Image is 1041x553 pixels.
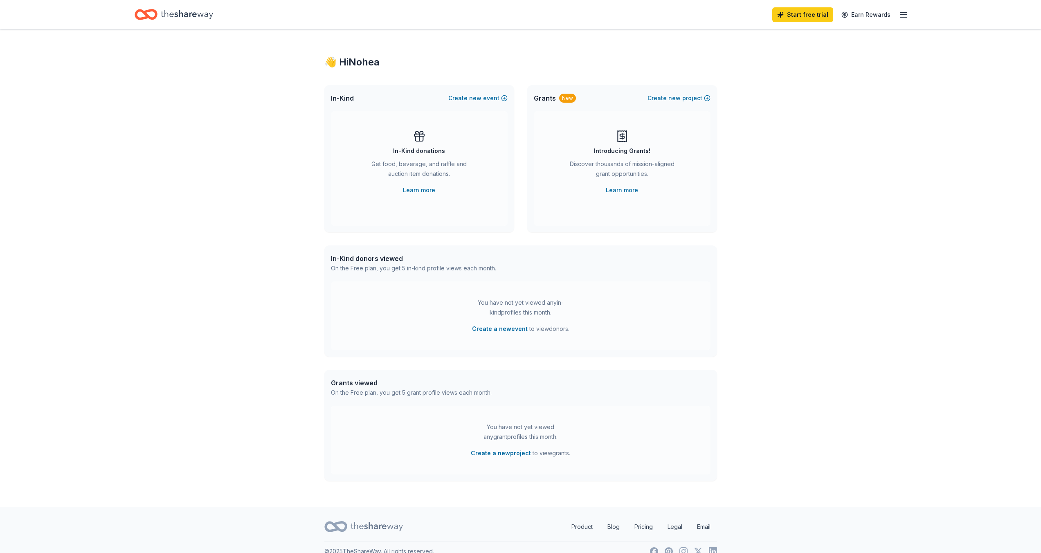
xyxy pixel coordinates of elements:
span: new [668,93,681,103]
button: Createnewproject [648,93,710,103]
div: Get food, beverage, and raffle and auction item donations. [364,159,475,182]
button: Create a newproject [471,448,531,458]
a: Start free trial [772,7,833,22]
a: Earn Rewards [836,7,895,22]
span: new [469,93,481,103]
div: You have not yet viewed any in-kind profiles this month. [470,298,572,317]
div: 👋 Hi Nohea [324,56,717,69]
div: On the Free plan, you get 5 in-kind profile views each month. [331,263,496,273]
a: Legal [661,519,689,535]
div: You have not yet viewed any grant profiles this month. [470,422,572,442]
span: In-Kind [331,93,354,103]
a: Email [690,519,717,535]
a: Learn more [403,185,435,195]
a: Learn more [606,185,638,195]
div: Discover thousands of mission-aligned grant opportunities. [567,159,678,182]
span: to view donors . [472,324,569,334]
div: On the Free plan, you get 5 grant profile views each month. [331,388,492,398]
button: Create a newevent [472,324,528,334]
a: Home [135,5,213,24]
div: In-Kind donors viewed [331,254,496,263]
a: Pricing [628,519,659,535]
nav: quick links [565,519,717,535]
span: Grants [534,93,556,103]
a: Product [565,519,599,535]
div: New [559,94,576,103]
button: Createnewevent [448,93,508,103]
div: In-Kind donations [393,146,445,156]
a: Blog [601,519,626,535]
span: to view grants . [471,448,570,458]
div: Grants viewed [331,378,492,388]
div: Introducing Grants! [594,146,650,156]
